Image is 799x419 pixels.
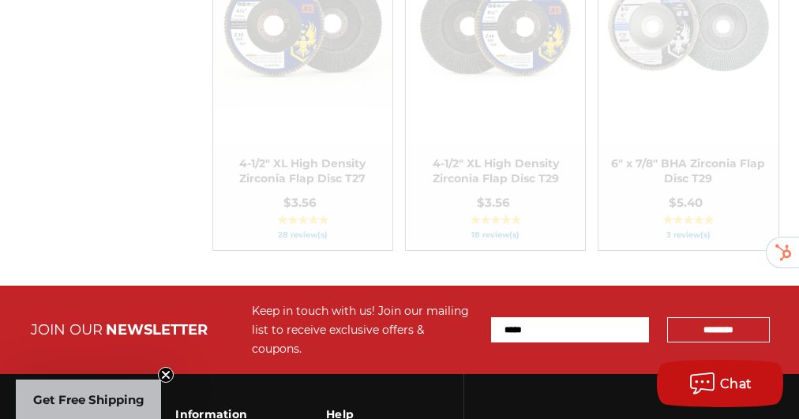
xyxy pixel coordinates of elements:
div: Keep in touch with us! Join our mailing list to receive exclusive offers & coupons. [252,301,475,358]
button: Chat [657,360,783,407]
div: Get Free ShippingClose teaser [16,380,161,419]
span: NEWSLETTER [106,321,208,339]
span: Chat [720,376,752,391]
button: Close teaser [158,367,174,383]
span: JOIN OUR [31,321,103,339]
span: Get Free Shipping [33,392,144,407]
